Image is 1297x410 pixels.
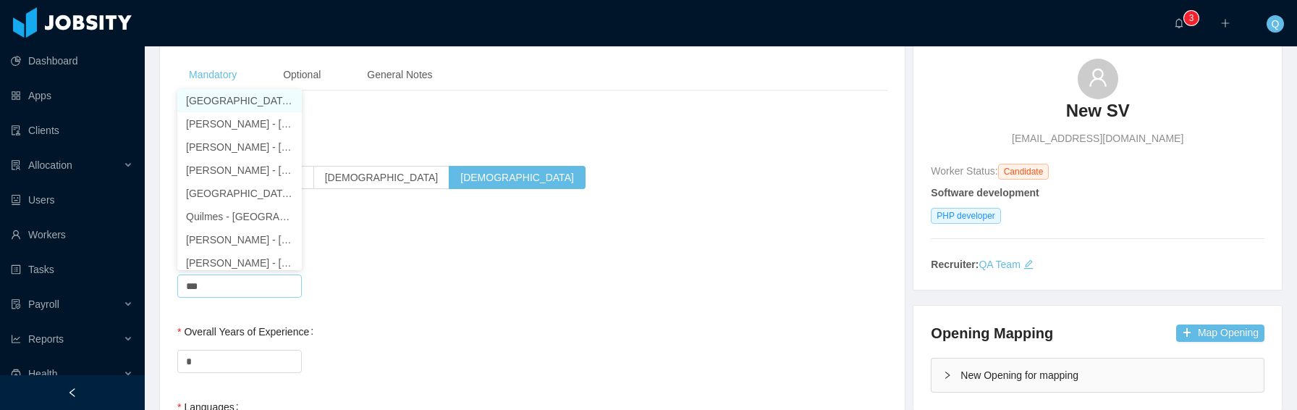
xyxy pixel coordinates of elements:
h4: Opening Mapping [931,323,1053,343]
li: [PERSON_NAME] - [GEOGRAPHIC_DATA] [177,251,302,275]
sup: 3 [1184,11,1199,25]
span: [DEMOGRAPHIC_DATA] [460,172,574,183]
i: icon: plus [1220,18,1230,28]
span: Candidate [998,164,1049,180]
a: icon: profileTasks [11,255,133,284]
span: [EMAIL_ADDRESS][DOMAIN_NAME] [1012,131,1183,146]
i: icon: line-chart [11,334,21,344]
div: Optional [271,59,332,91]
i: icon: edit [1023,259,1034,269]
input: Overall Years of Experience [178,351,301,372]
h3: Mandatory [177,102,887,125]
div: icon: rightNew Opening for mapping [931,359,1264,392]
li: Quilmes - [GEOGRAPHIC_DATA] [177,205,302,228]
a: icon: pie-chartDashboard [11,46,133,75]
span: Health [28,368,57,380]
i: icon: medicine-box [11,369,21,379]
a: icon: auditClients [11,116,133,145]
li: [PERSON_NAME] - [GEOGRAPHIC_DATA] [177,135,302,159]
li: [PERSON_NAME] - [GEOGRAPHIC_DATA] [177,112,302,135]
i: icon: solution [11,160,21,170]
span: [DEMOGRAPHIC_DATA] [325,172,439,183]
h3: New SV [1066,99,1130,122]
div: Mandatory [177,59,248,91]
span: PHP developer [931,208,1001,224]
a: QA Team [979,259,1020,270]
a: icon: appstoreApps [11,81,133,110]
li: [GEOGRAPHIC_DATA] - [GEOGRAPHIC_DATA] [177,182,302,205]
li: [GEOGRAPHIC_DATA] - [GEOGRAPHIC_DATA], [GEOGRAPHIC_DATA] [177,89,302,112]
li: [PERSON_NAME] - [GEOGRAPHIC_DATA] [177,228,302,251]
span: Allocation [28,159,72,171]
p: 3 [1189,11,1194,25]
li: [PERSON_NAME] - [GEOGRAPHIC_DATA] [177,159,302,182]
span: Payroll [28,298,59,310]
span: Q [1272,15,1280,33]
i: icon: file-protect [11,299,21,309]
strong: Software development [931,187,1039,198]
a: icon: userWorkers [11,220,133,249]
button: icon: plusMap Opening [1176,325,1264,342]
label: Overall Years of Experience [177,326,319,338]
span: Reports [28,333,64,345]
span: Worker Status: [931,165,997,177]
a: icon: robotUsers [11,185,133,214]
a: New SV [1066,99,1130,131]
i: icon: bell [1174,18,1184,28]
i: icon: right [943,371,952,380]
strong: Recruiter: [931,259,979,270]
i: icon: user [1088,67,1108,88]
div: General Notes [355,59,444,91]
